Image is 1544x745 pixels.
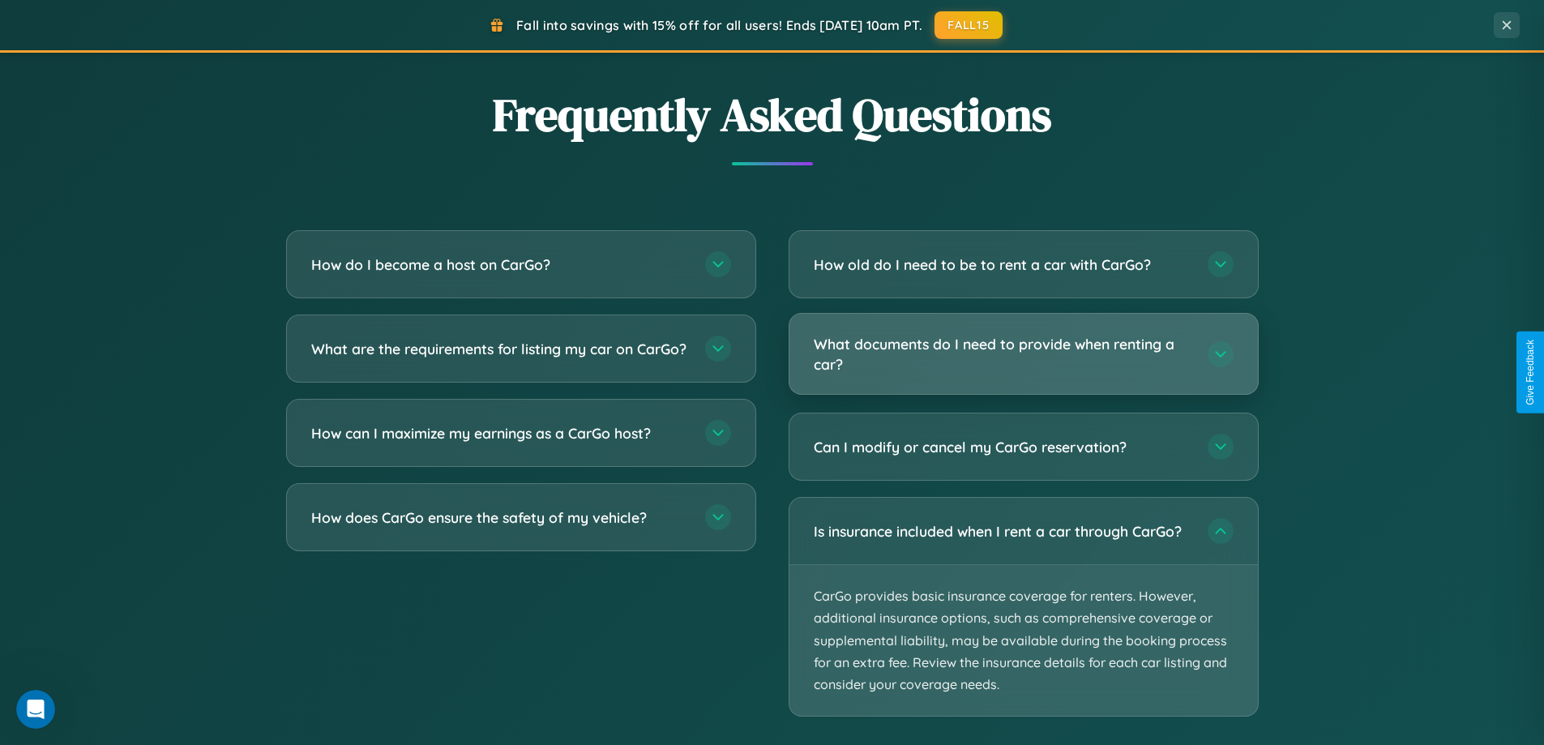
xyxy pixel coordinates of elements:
[814,437,1191,457] h3: Can I modify or cancel my CarGo reservation?
[814,521,1191,542] h3: Is insurance included when I rent a car through CarGo?
[16,690,55,729] iframe: Intercom live chat
[1525,340,1536,405] div: Give Feedback
[935,11,1003,39] button: FALL15
[516,17,922,33] span: Fall into savings with 15% off for all users! Ends [DATE] 10am PT.
[311,339,689,359] h3: What are the requirements for listing my car on CarGo?
[311,255,689,275] h3: How do I become a host on CarGo?
[311,423,689,443] h3: How can I maximize my earnings as a CarGo host?
[311,507,689,528] h3: How does CarGo ensure the safety of my vehicle?
[286,83,1259,146] h2: Frequently Asked Questions
[814,334,1191,374] h3: What documents do I need to provide when renting a car?
[814,255,1191,275] h3: How old do I need to be to rent a car with CarGo?
[789,565,1258,716] p: CarGo provides basic insurance coverage for renters. However, additional insurance options, such ...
